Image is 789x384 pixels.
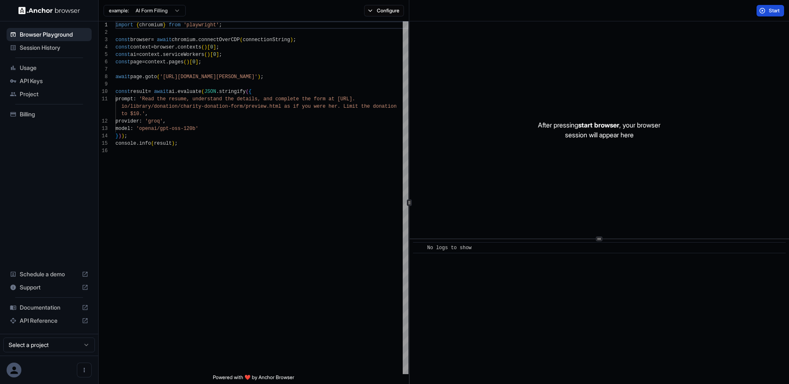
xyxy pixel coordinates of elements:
div: 4 [99,44,108,51]
span: 0 [192,59,195,65]
span: API Keys [20,77,88,85]
span: ) [121,133,124,139]
span: await [157,37,172,43]
span: . [195,37,198,43]
span: const [115,52,130,58]
span: ; [216,44,219,50]
span: 'openai/gpt-oss-120b' [136,126,198,132]
span: lete the form at [URL]. [287,96,355,102]
span: ; [125,133,127,139]
span: 'Read the resume, understand the details, and comp [139,96,287,102]
span: import [115,22,133,28]
span: [ [207,44,210,50]
span: ( [246,89,249,95]
span: : [133,96,136,102]
span: = [148,89,151,95]
span: Browser Playground [20,30,88,39]
div: 2 [99,29,108,36]
span: ] [216,52,219,58]
span: : [139,118,142,124]
span: ai [169,89,175,95]
span: await [115,74,130,80]
span: 0 [213,52,216,58]
div: 10 [99,88,108,95]
span: } [163,22,166,28]
span: . [160,52,163,58]
span: ] [213,44,216,50]
span: start browser [578,121,619,129]
span: = [142,59,145,65]
div: 14 [99,132,108,140]
span: await [154,89,169,95]
span: ) [207,52,210,58]
span: stringify [219,89,246,95]
span: ​ [417,244,421,252]
span: . [136,141,139,146]
span: = [136,52,139,58]
span: Usage [20,64,88,72]
span: ) [172,141,175,146]
span: prompt [115,96,133,102]
span: { [249,89,251,95]
span: API Reference [20,317,78,325]
span: '[URL][DOMAIN_NAME][PERSON_NAME]' [160,74,258,80]
span: 'playwright' [184,22,219,28]
span: ai [130,52,136,58]
span: ( [157,74,160,80]
span: result [130,89,148,95]
span: ( [151,141,154,146]
span: context [130,44,151,50]
span: model [115,126,130,132]
span: chromium [139,22,163,28]
div: 6 [99,58,108,66]
span: } [115,133,118,139]
span: result [154,141,172,146]
span: ) [204,44,207,50]
span: ; [293,37,296,43]
span: JSON [204,89,216,95]
div: Schedule a demo [7,268,92,281]
span: chromium [172,37,196,43]
span: connectionString [243,37,290,43]
span: 0 [210,44,213,50]
div: Support [7,281,92,294]
span: context [139,52,160,58]
div: 5 [99,51,108,58]
span: info [139,141,151,146]
span: 'groq' [145,118,163,124]
span: = [151,44,154,50]
span: Billing [20,110,88,118]
button: Start [757,5,784,16]
span: to $10.' [121,111,145,117]
img: Anchor Logo [18,7,80,14]
span: serviceWorkers [163,52,204,58]
span: const [115,89,130,95]
span: page [130,59,142,65]
span: { [136,22,139,28]
div: Project [7,88,92,101]
span: ) [258,74,261,80]
span: , [145,111,148,117]
span: Support [20,283,78,291]
span: browser [154,44,175,50]
span: pages [169,59,184,65]
span: . [175,44,178,50]
span: Start [769,7,780,14]
span: ( [204,52,207,58]
span: ( [184,59,187,65]
div: Billing [7,108,92,121]
span: html as if you were her. Limit the donation [269,104,397,109]
span: [ [210,52,213,58]
span: : [130,126,133,132]
span: page [130,74,142,80]
div: 7 [99,66,108,73]
span: ; [219,22,222,28]
span: Schedule a demo [20,270,78,278]
div: Browser Playground [7,28,92,41]
span: contexts [178,44,201,50]
span: ( [240,37,243,43]
span: goto [145,74,157,80]
span: io/library/donation/charity-donation-form/preview. [121,104,269,109]
span: ) [187,59,189,65]
div: Session History [7,41,92,54]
